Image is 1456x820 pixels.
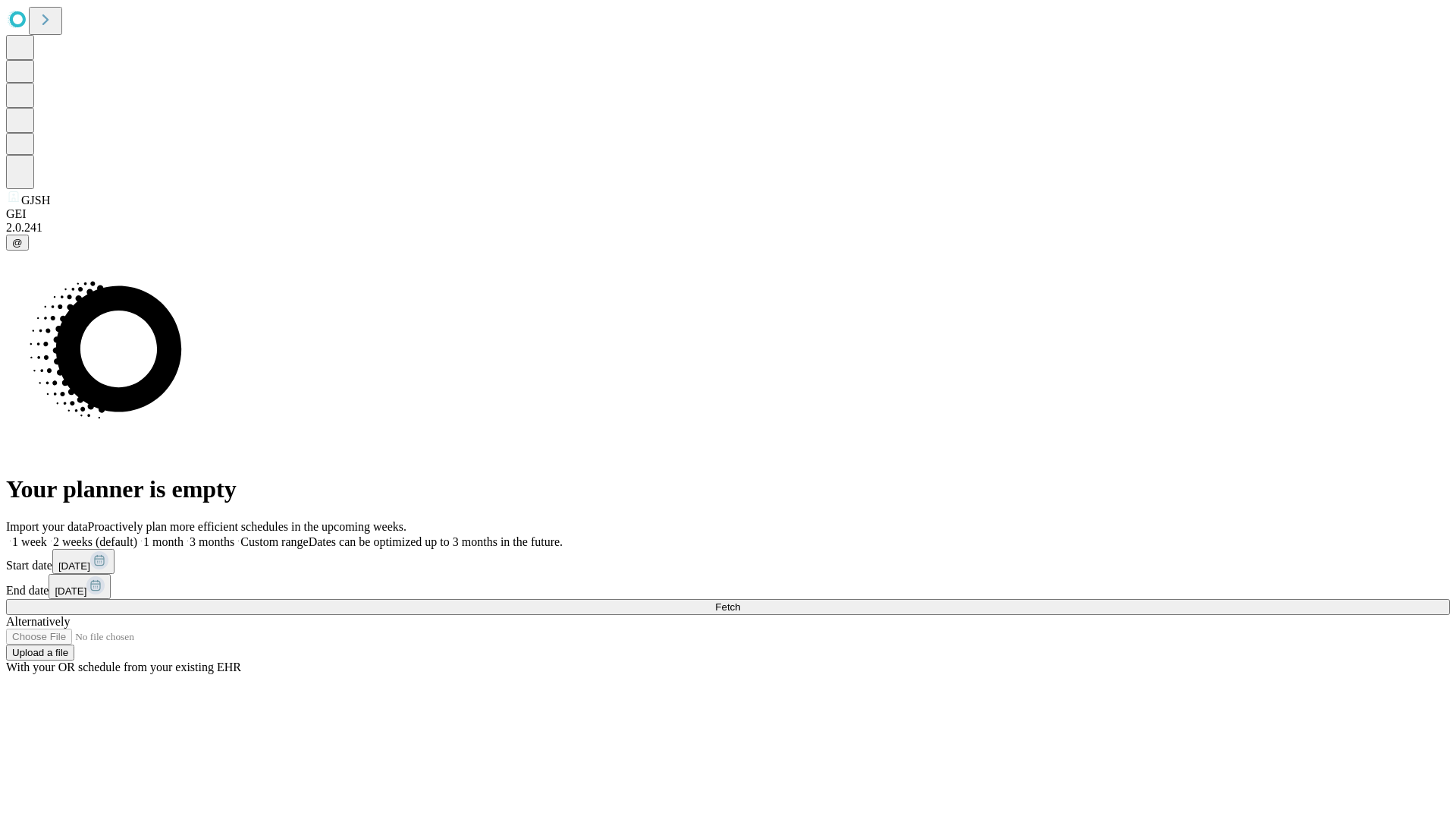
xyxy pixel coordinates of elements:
span: 1 month [143,535,184,548]
button: [DATE] [49,574,111,599]
span: GJSH [21,194,50,207]
span: Dates can be optimized up to 3 months in the future. [309,535,563,548]
span: With your OR schedule from your existing EHR [6,661,241,673]
span: [DATE] [55,585,86,597]
span: Fetch [715,601,740,613]
span: 3 months [190,535,234,548]
div: GEI [6,207,1450,221]
h1: Your planner is empty [6,475,1450,503]
div: End date [6,574,1450,599]
button: @ [6,235,29,251]
span: 2 weeks (default) [53,535,137,548]
button: [DATE] [52,549,115,574]
span: Proactively plan more efficient schedules in the upcoming weeks. [88,520,406,533]
span: 1 week [12,535,47,548]
div: Start date [6,549,1450,574]
span: Import your data [6,520,88,533]
span: Custom range [240,535,308,548]
button: Fetch [6,599,1450,615]
button: Upload a file [6,645,74,661]
div: 2.0.241 [6,221,1450,235]
span: [DATE] [58,560,90,572]
span: @ [12,237,23,248]
span: Alternatively [6,615,70,628]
